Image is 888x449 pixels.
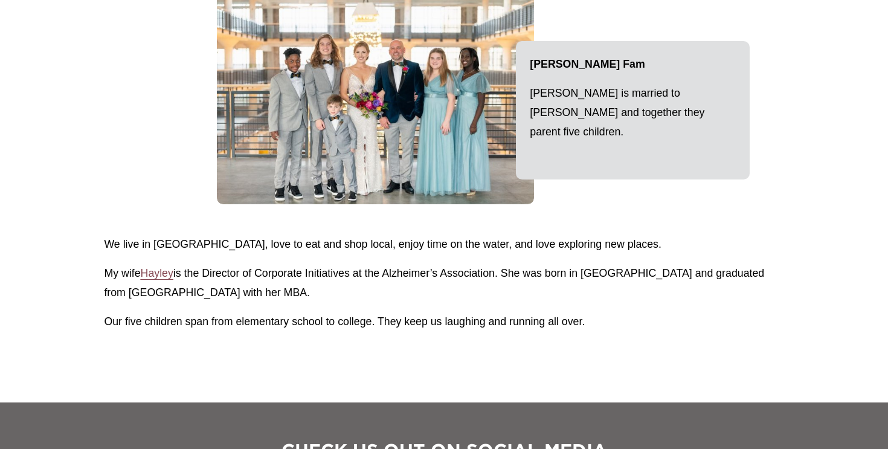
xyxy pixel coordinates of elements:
p: We live in [GEOGRAPHIC_DATA], love to eat and shop local, enjoy time on the water, and love explo... [104,235,783,254]
p: [PERSON_NAME] is married to [PERSON_NAME] and together they parent five children. [530,84,735,142]
strong: [PERSON_NAME] Fam [530,58,645,70]
p: My wife is the Director of Corporate Initiatives at the Alzheimer’s Association. She was born in ... [104,264,783,303]
a: Hayley [141,267,173,279]
p: Our five children span from elementary school to college. They keep us laughing and running all o... [104,312,783,332]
